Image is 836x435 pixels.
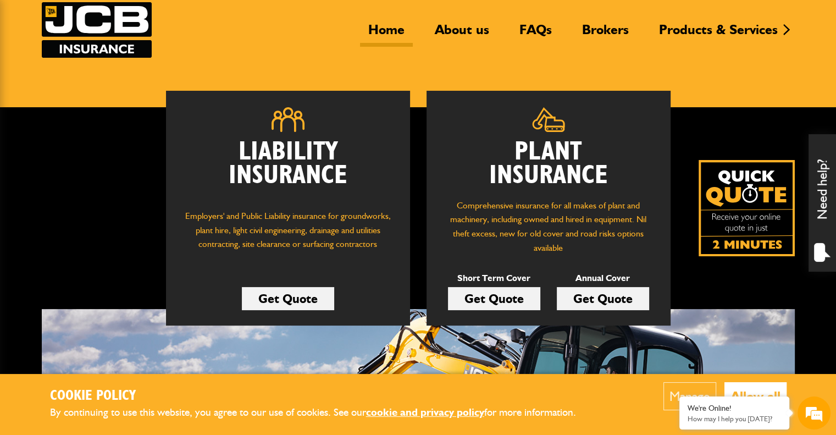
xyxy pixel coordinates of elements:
a: About us [427,21,497,47]
a: cookie and privacy policy [366,406,484,419]
p: By continuing to use this website, you agree to our use of cookies. See our for more information. [50,404,594,421]
img: Quick Quote [699,160,795,256]
p: Employers' and Public Liability insurance for groundworks, plant hire, light civil engineering, d... [182,209,394,262]
h2: Liability Insurance [182,140,394,199]
p: How may I help you today? [688,415,781,423]
a: FAQs [511,21,560,47]
button: Allow all [724,382,787,410]
a: Brokers [574,21,637,47]
a: Get Quote [557,287,649,310]
a: Get Quote [242,287,334,310]
a: JCB Insurance Services [42,2,152,58]
p: Comprehensive insurance for all makes of plant and machinery, including owned and hired in equipm... [443,199,654,255]
p: Short Term Cover [448,271,540,285]
a: Products & Services [651,21,786,47]
div: We're Online! [688,404,781,413]
div: Need help? [809,134,836,272]
a: Home [360,21,413,47]
h2: Plant Insurance [443,140,654,188]
button: Manage [663,382,716,410]
a: Get your insurance quote isn just 2-minutes [699,160,795,256]
img: JCB Insurance Services logo [42,2,152,58]
h2: Cookie Policy [50,388,594,405]
p: Annual Cover [557,271,649,285]
a: Get Quote [448,287,540,310]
